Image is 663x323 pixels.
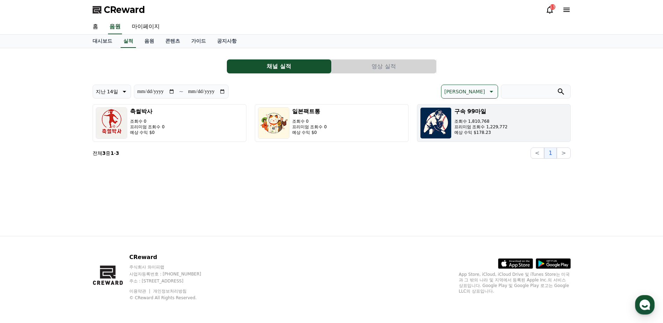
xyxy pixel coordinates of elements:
[87,20,104,34] a: 홈
[441,85,498,99] button: [PERSON_NAME]
[93,104,246,142] button: 축썰박사 조회수 0 프리미엄 조회수 0 예상 수익 $0
[227,59,332,73] a: 채널 실적
[46,222,90,239] a: 대화
[130,124,165,130] p: 프리미엄 조회수 0
[129,264,215,270] p: 주식회사 와이피랩
[130,119,165,124] p: 조회수 0
[153,289,187,294] a: 개인정보처리방침
[531,148,544,159] button: <
[2,222,46,239] a: 홈
[186,35,211,48] a: 가이드
[93,150,119,157] p: 전체 중 -
[211,35,242,48] a: 공지사항
[459,272,571,294] p: App Store, iCloud, iCloud Drive 및 iTunes Store는 미국과 그 밖의 나라 및 지역에서 등록된 Apple Inc.의 서비스 상표입니다. Goo...
[129,289,151,294] a: 이용약관
[292,107,327,116] h3: 일본팩트통
[454,107,508,116] h3: 구속 99마일
[129,271,215,277] p: 사업자등록번호 : [PHONE_NUMBER]
[550,4,555,10] div: 13
[179,87,183,96] p: ~
[454,119,508,124] p: 조회수 1,810,768
[129,295,215,301] p: © CReward All Rights Reserved.
[126,20,165,34] a: 마이페이지
[116,150,119,156] strong: 3
[292,130,327,135] p: 예상 수익 $0
[129,253,215,261] p: CReward
[121,35,136,48] a: 실적
[139,35,160,48] a: 음원
[160,35,186,48] a: 콘텐츠
[227,59,331,73] button: 채널 실적
[90,222,134,239] a: 설정
[102,150,106,156] strong: 3
[108,20,122,34] a: 음원
[292,119,327,124] p: 조회수 0
[258,107,289,139] img: 일본팩트통
[444,87,485,96] p: [PERSON_NAME]
[130,130,165,135] p: 예상 수익 $0
[110,150,114,156] strong: 1
[87,35,118,48] a: 대시보드
[93,85,131,99] button: 지난 14일
[129,278,215,284] p: 주소 : [STREET_ADDRESS]
[96,107,127,139] img: 축썰박사
[96,87,118,96] p: 지난 14일
[544,148,557,159] button: 1
[104,4,145,15] span: CReward
[292,124,327,130] p: 프리미엄 조회수 0
[454,130,508,135] p: 예상 수익 $178.23
[557,148,570,159] button: >
[93,4,145,15] a: CReward
[255,104,409,142] button: 일본팩트통 조회수 0 프리미엄 조회수 0 예상 수익 $0
[417,104,571,142] button: 구속 99마일 조회수 1,810,768 프리미엄 조회수 1,229,772 예상 수익 $178.23
[332,59,436,73] button: 영상 실적
[546,6,554,14] a: 13
[64,232,72,238] span: 대화
[454,124,508,130] p: 프리미엄 조회수 1,229,772
[420,107,452,139] img: 구속 99마일
[108,232,116,238] span: 설정
[22,232,26,238] span: 홈
[130,107,165,116] h3: 축썰박사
